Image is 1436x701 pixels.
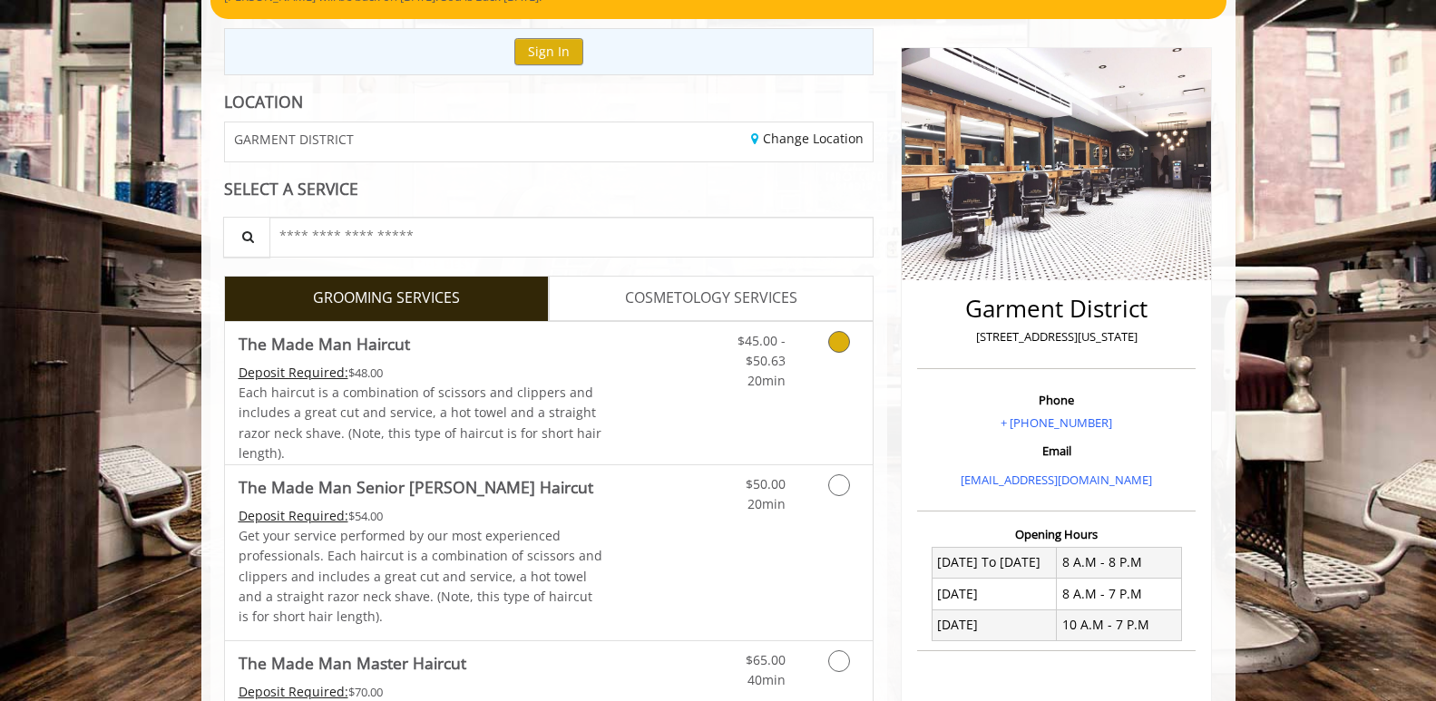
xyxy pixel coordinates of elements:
span: This service needs some Advance to be paid before we block your appointment [239,507,348,524]
td: 8 A.M - 7 P.M [1057,579,1182,609]
b: LOCATION [224,91,303,112]
td: [DATE] [932,579,1057,609]
button: Service Search [223,217,270,258]
span: This service needs some Advance to be paid before we block your appointment [239,364,348,381]
span: Each haircut is a combination of scissors and clippers and includes a great cut and service, a ho... [239,384,601,462]
td: [DATE] [932,609,1057,640]
div: $48.00 [239,363,603,383]
p: [STREET_ADDRESS][US_STATE] [922,327,1191,346]
div: SELECT A SERVICE [224,180,874,198]
span: $45.00 - $50.63 [738,332,786,369]
h3: Email [922,444,1191,457]
div: $54.00 [239,506,603,526]
span: 20min [747,372,786,389]
span: COSMETOLOGY SERVICES [625,287,797,310]
td: 8 A.M - 8 P.M [1057,547,1182,578]
h3: Opening Hours [917,528,1196,540]
span: GROOMING SERVICES [313,287,460,310]
span: This service needs some Advance to be paid before we block your appointment [239,683,348,700]
a: [EMAIL_ADDRESS][DOMAIN_NAME] [961,472,1152,488]
a: Change Location [751,130,864,147]
td: [DATE] To [DATE] [932,547,1057,578]
b: The Made Man Senior [PERSON_NAME] Haircut [239,474,593,500]
a: + [PHONE_NUMBER] [1001,414,1112,431]
span: 20min [747,495,786,512]
span: GARMENT DISTRICT [234,132,354,146]
span: $65.00 [746,651,786,668]
span: 40min [747,671,786,688]
b: The Made Man Master Haircut [239,650,466,676]
td: 10 A.M - 7 P.M [1057,609,1182,640]
h3: Phone [922,394,1191,406]
h2: Garment District [922,296,1191,322]
span: $50.00 [746,475,786,492]
b: The Made Man Haircut [239,331,410,356]
button: Sign In [514,38,583,64]
p: Get your service performed by our most experienced professionals. Each haircut is a combination o... [239,526,603,628]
